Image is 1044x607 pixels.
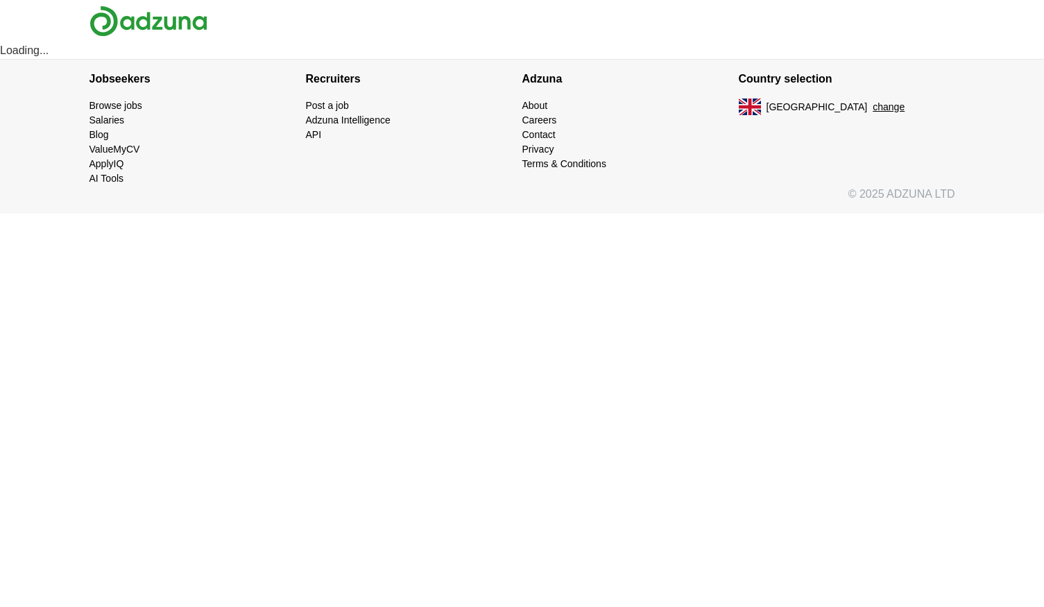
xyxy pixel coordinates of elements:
span: [GEOGRAPHIC_DATA] [767,100,868,114]
a: ValueMyCV [89,144,140,155]
img: Adzuna logo [89,6,207,37]
a: ApplyIQ [89,158,124,169]
a: About [522,100,548,111]
img: UK flag [739,99,761,115]
div: © 2025 ADZUNA LTD [78,186,966,214]
a: API [306,129,322,140]
a: Contact [522,129,556,140]
button: change [873,100,905,114]
a: Terms & Conditions [522,158,606,169]
a: Blog [89,129,109,140]
a: Salaries [89,114,125,126]
h4: Country selection [739,60,955,99]
a: Adzuna Intelligence [306,114,391,126]
a: Privacy [522,144,554,155]
a: AI Tools [89,173,124,184]
a: Careers [522,114,557,126]
a: Post a job [306,100,349,111]
a: Browse jobs [89,100,142,111]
